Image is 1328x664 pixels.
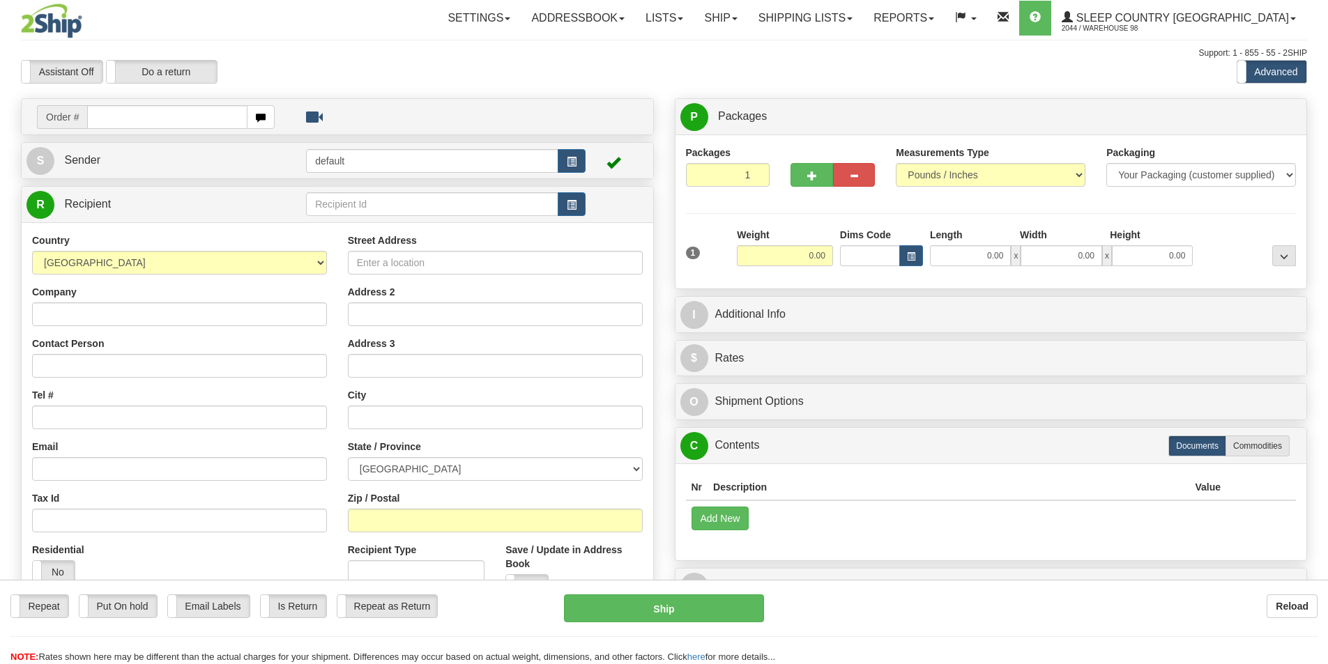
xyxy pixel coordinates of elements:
[348,251,643,275] input: Enter a location
[505,543,642,571] label: Save / Update in Address Book
[10,651,38,662] span: NOTE:
[680,388,708,416] span: O
[686,247,701,259] span: 1
[718,110,767,122] span: Packages
[1267,594,1318,618] button: Reload
[1062,22,1166,36] span: 2044 / Warehouse 98
[37,105,87,129] span: Order #
[22,61,102,83] label: Assistant Off
[1226,435,1290,456] label: Commodities
[863,1,945,36] a: Reports
[1020,228,1047,242] label: Width
[708,474,1189,500] th: Description
[686,474,708,500] th: Nr
[680,573,708,601] span: R
[348,440,421,454] label: State / Province
[26,147,54,175] span: S
[107,61,217,83] label: Do a return
[748,1,863,36] a: Shipping lists
[680,387,1302,416] a: OShipment Options
[1168,435,1226,456] label: Documents
[1110,228,1140,242] label: Height
[26,190,275,219] a: R Recipient
[32,337,104,350] label: Contact Person
[1073,12,1289,24] span: Sleep Country [GEOGRAPHIC_DATA]
[1237,61,1306,83] label: Advanced
[840,228,891,242] label: Dims Code
[694,1,747,36] a: Ship
[896,146,989,160] label: Measurements Type
[1102,245,1112,266] span: x
[1272,245,1296,266] div: ...
[1106,146,1155,160] label: Packaging
[692,507,749,530] button: Add New
[337,595,437,617] label: Repeat as Return
[348,388,366,402] label: City
[306,149,558,173] input: Sender Id
[680,300,1302,329] a: IAdditional Info
[680,572,1302,601] a: RReturn Shipment
[26,146,306,175] a: S Sender
[521,1,635,36] a: Addressbook
[64,154,100,166] span: Sender
[21,3,82,38] img: logo2044.jpg
[930,228,963,242] label: Length
[33,561,75,583] label: No
[26,191,54,219] span: R
[32,388,54,402] label: Tel #
[680,102,1302,131] a: P Packages
[348,233,417,247] label: Street Address
[680,344,708,372] span: $
[686,146,731,160] label: Packages
[306,192,558,216] input: Recipient Id
[1189,474,1226,500] th: Value
[680,301,708,329] span: I
[32,440,58,454] label: Email
[261,595,326,617] label: Is Return
[437,1,521,36] a: Settings
[168,595,250,617] label: Email Labels
[635,1,694,36] a: Lists
[21,47,1307,59] div: Support: 1 - 855 - 55 - 2SHIP
[1276,601,1308,612] b: Reload
[348,491,400,505] label: Zip / Postal
[687,651,705,662] a: here
[32,543,84,557] label: Residential
[11,595,68,617] label: Repeat
[1051,1,1306,36] a: Sleep Country [GEOGRAPHIC_DATA] 2044 / Warehouse 98
[680,103,708,131] span: P
[32,285,77,299] label: Company
[737,228,769,242] label: Weight
[680,344,1302,373] a: $Rates
[348,337,395,350] label: Address 3
[680,432,708,460] span: C
[506,575,548,597] label: No
[564,594,764,622] button: Ship
[32,233,70,247] label: Country
[1011,245,1021,266] span: x
[348,285,395,299] label: Address 2
[32,491,59,505] label: Tax Id
[64,198,111,210] span: Recipient
[348,543,417,557] label: Recipient Type
[680,431,1302,460] a: CContents
[79,595,157,617] label: Put On hold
